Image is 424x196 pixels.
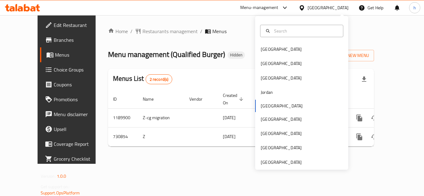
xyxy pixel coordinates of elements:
span: 1.0.0 [57,172,66,180]
span: [DATE] [223,133,236,141]
a: Upsell [40,122,108,137]
span: Promotions [54,96,103,103]
div: [GEOGRAPHIC_DATA] [261,130,302,137]
button: Change Status [367,111,382,125]
li: / [130,28,133,35]
td: Z [138,127,184,146]
div: [GEOGRAPHIC_DATA] [261,159,302,166]
div: [GEOGRAPHIC_DATA] [261,144,302,151]
div: [GEOGRAPHIC_DATA] [261,75,302,81]
div: [GEOGRAPHIC_DATA] [261,116,302,123]
span: Menus [212,28,227,35]
div: Total records count [146,74,173,84]
div: Jordan [261,89,273,96]
a: Restaurants management [135,28,198,35]
span: Name [143,95,162,103]
button: Change Status [367,129,382,144]
span: Coupons [54,81,103,88]
span: Hidden [228,52,245,58]
span: Get support on: [41,183,69,191]
span: Created On [223,92,245,107]
span: h [413,4,416,11]
span: Menu management ( Qualified Burger ) [108,47,225,61]
div: Hidden [228,51,245,59]
button: more [352,129,367,144]
input: Search [272,28,339,34]
a: Home [108,28,128,35]
div: Export file [357,72,372,87]
span: Edit Restaurant [54,21,103,29]
div: [GEOGRAPHIC_DATA] [308,4,349,11]
a: Coupons [40,77,108,92]
a: Menus [40,47,108,62]
li: / [200,28,202,35]
td: Z-cg migration [138,108,184,127]
nav: breadcrumb [108,28,374,35]
td: 1189900 [108,108,138,127]
a: Edit Restaurant [40,18,108,33]
span: [DATE] [223,114,236,122]
span: Coverage Report [54,140,103,148]
span: Restaurants management [142,28,198,35]
span: Grocery Checklist [54,155,103,163]
div: [GEOGRAPHIC_DATA] [261,60,302,67]
a: Coverage Report [40,137,108,151]
span: Add New Menu [331,52,369,59]
h2: Menus List [113,74,172,84]
td: 730854 [108,127,138,146]
span: 2 record(s) [146,76,172,82]
span: Version: [41,172,56,180]
div: Menu-management [240,4,278,11]
span: Menus [55,51,103,59]
span: Menu disclaimer [54,111,103,118]
span: Vendor [189,95,210,103]
span: Choice Groups [54,66,103,73]
div: [GEOGRAPHIC_DATA] [261,46,302,53]
a: Grocery Checklist [40,151,108,166]
span: Branches [54,36,103,44]
a: Choice Groups [40,62,108,77]
a: Menu disclaimer [40,107,108,122]
span: Upsell [54,125,103,133]
span: ID [113,95,125,103]
a: Promotions [40,92,108,107]
button: Add New Menu [326,50,374,61]
button: more [352,111,367,125]
a: Branches [40,33,108,47]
